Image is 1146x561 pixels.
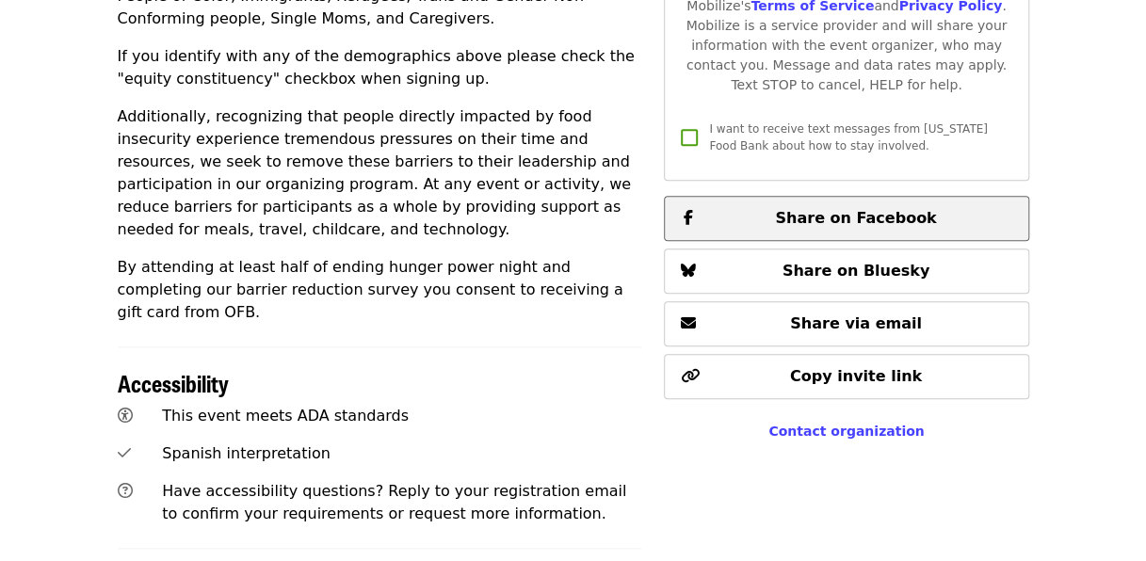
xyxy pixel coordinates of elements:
[768,424,924,439] a: Contact organization
[162,442,641,465] div: Spanish interpretation
[118,444,131,462] i: check icon
[783,262,930,280] span: Share on Bluesky
[664,301,1028,346] button: Share via email
[162,407,409,425] span: This event meets ADA standards
[162,482,626,522] span: Have accessibility questions? Reply to your registration email to confirm your requirements or re...
[118,366,229,399] span: Accessibility
[790,367,922,385] span: Copy invite link
[118,407,133,425] i: universal-access icon
[790,314,922,332] span: Share via email
[664,248,1028,294] button: Share on Bluesky
[664,354,1028,399] button: Copy invite link
[664,196,1028,241] button: Share on Facebook
[709,122,987,152] span: I want to receive text messages from [US_STATE] Food Bank about how to stay involved.
[118,256,642,324] p: By attending at least half of ending hunger power night and completing our barrier reduction surv...
[118,105,642,241] p: Additionally, recognizing that people directly impacted by food insecurity experience tremendous ...
[775,209,936,227] span: Share on Facebook
[118,482,133,500] i: question-circle icon
[118,45,642,90] p: If you identify with any of the demographics above please check the "equity constituency" checkbo...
